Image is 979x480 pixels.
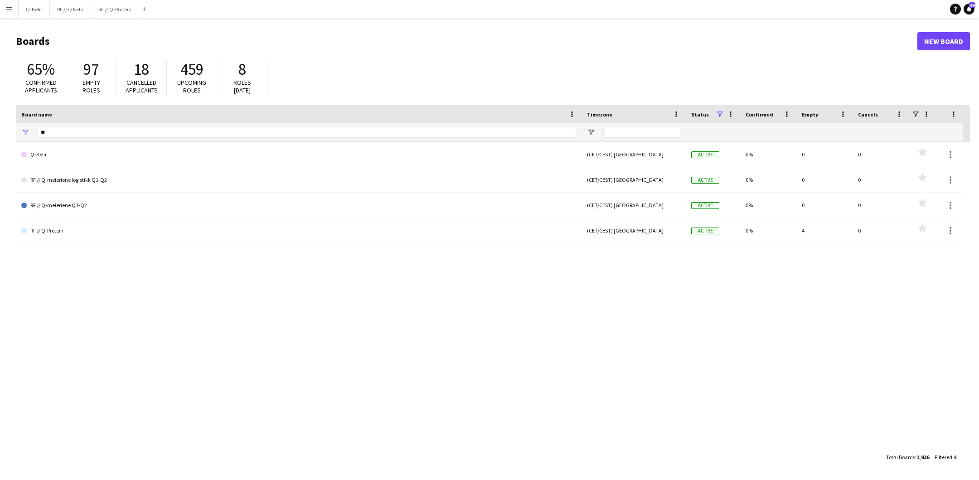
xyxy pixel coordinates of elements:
div: : [935,448,956,466]
a: RF // Q-Protein [21,218,576,243]
span: Confirmed applicants [25,78,57,94]
span: Board name [21,111,52,118]
input: Timezone Filter Input [603,127,680,138]
div: 4 [796,218,853,243]
div: (CET/CEST) [GEOGRAPHIC_DATA] [582,167,686,192]
a: 64 [964,4,974,15]
div: : [886,448,929,466]
div: 0% [740,167,796,192]
span: Total Boards [886,454,915,461]
div: 0 [853,218,909,243]
span: Status [691,111,709,118]
span: Roles [DATE] [233,78,251,94]
input: Board name Filter Input [38,127,576,138]
span: Active [691,177,719,184]
span: Confirmed [746,111,773,118]
div: (CET/CEST) [GEOGRAPHIC_DATA] [582,218,686,243]
button: Q-Kefir [19,0,50,18]
a: New Board [917,32,970,50]
div: 0 [853,193,909,218]
div: 0 [796,167,853,192]
span: 65% [27,59,55,79]
span: Timezone [587,111,612,118]
div: 0% [740,218,796,243]
button: RF // Q-Protein [91,0,139,18]
div: 0 [796,193,853,218]
span: 4 [954,454,956,461]
span: 64 [969,2,975,8]
div: 0 [853,167,909,192]
div: 0 [796,142,853,167]
div: (CET/CEST) [GEOGRAPHIC_DATA] [582,193,686,218]
span: 8 [238,59,246,79]
span: Active [691,151,719,158]
span: Empty roles [82,78,100,94]
a: RF // Q-meieriene Q1-Q2 [21,193,576,218]
button: Open Filter Menu [587,128,595,136]
a: RF // Q-meieriene logistikk Q1-Q2 [21,167,576,193]
button: Open Filter Menu [21,128,29,136]
span: Empty [802,111,818,118]
span: 1,936 [916,454,929,461]
span: Filtered [935,454,952,461]
span: Upcoming roles [177,78,206,94]
button: RF // Q Kefir [50,0,91,18]
div: 0 [853,142,909,167]
div: 0% [740,142,796,167]
a: Q-Kefir [21,142,576,167]
span: 459 [180,59,204,79]
div: 0% [740,193,796,218]
span: Active [691,202,719,209]
span: 18 [134,59,149,79]
span: 97 [83,59,99,79]
h1: Boards [16,34,917,48]
span: Active [691,228,719,234]
span: Cancels [858,111,878,118]
div: (CET/CEST) [GEOGRAPHIC_DATA] [582,142,686,167]
span: Cancelled applicants [126,78,158,94]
